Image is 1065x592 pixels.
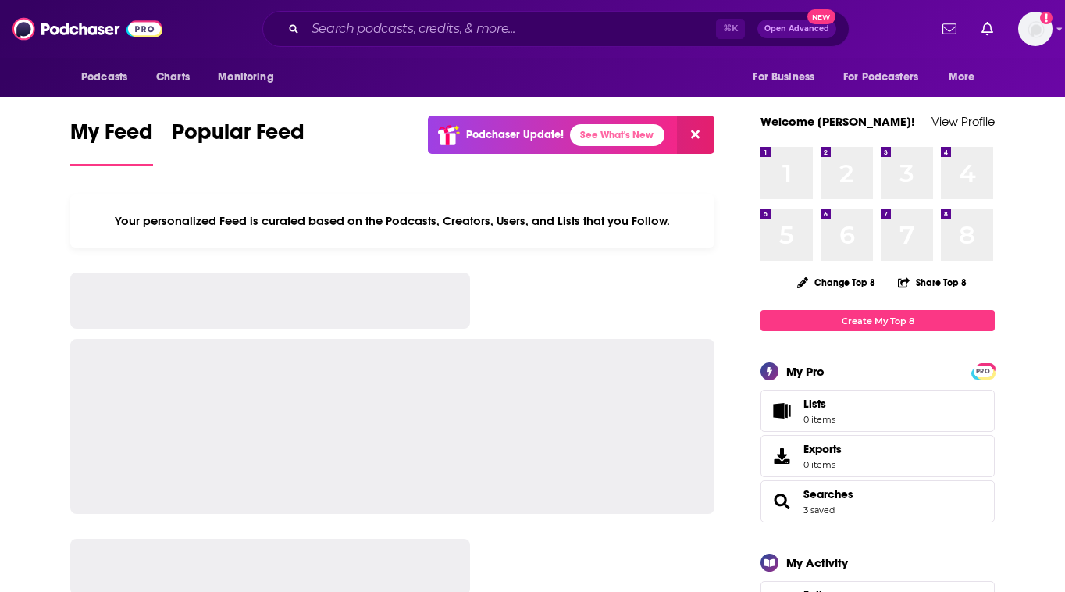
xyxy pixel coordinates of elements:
span: For Podcasters [843,66,918,88]
span: Lists [766,400,797,422]
img: User Profile [1018,12,1053,46]
span: ⌘ K [716,19,745,39]
span: Logged in as jennarohl [1018,12,1053,46]
button: Show profile menu [1018,12,1053,46]
img: Podchaser - Follow, Share and Rate Podcasts [12,14,162,44]
a: 3 saved [803,505,835,515]
button: Change Top 8 [788,273,885,292]
span: Monitoring [218,66,273,88]
a: Show notifications dropdown [975,16,999,42]
span: Lists [803,397,826,411]
span: More [949,66,975,88]
span: Popular Feed [172,119,305,155]
a: Welcome [PERSON_NAME]! [760,114,915,129]
div: My Pro [786,364,825,379]
span: 0 items [803,414,835,425]
span: Searches [760,480,995,522]
a: Create My Top 8 [760,310,995,331]
button: open menu [938,62,995,92]
div: My Activity [786,555,848,570]
svg: Add a profile image [1040,12,1053,24]
span: My Feed [70,119,153,155]
a: Show notifications dropdown [936,16,963,42]
button: open menu [70,62,148,92]
a: Lists [760,390,995,432]
a: See What's New [570,124,664,146]
span: Exports [803,442,842,456]
a: My Feed [70,119,153,166]
span: PRO [974,366,992,377]
span: Lists [803,397,835,411]
button: Open AdvancedNew [757,20,836,38]
a: View Profile [931,114,995,129]
a: Searches [766,490,797,512]
button: open menu [207,62,294,92]
a: Popular Feed [172,119,305,166]
span: Charts [156,66,190,88]
span: New [807,9,835,24]
p: Podchaser Update! [466,128,564,141]
button: open menu [833,62,941,92]
span: Podcasts [81,66,127,88]
span: Open Advanced [764,25,829,33]
input: Search podcasts, credits, & more... [305,16,716,41]
a: Searches [803,487,853,501]
div: Your personalized Feed is curated based on the Podcasts, Creators, Users, and Lists that you Follow. [70,194,714,248]
button: Share Top 8 [897,267,967,298]
span: 0 items [803,459,842,470]
div: Search podcasts, credits, & more... [262,11,850,47]
button: open menu [742,62,834,92]
span: Exports [766,445,797,467]
a: PRO [974,365,992,376]
span: For Business [753,66,814,88]
a: Exports [760,435,995,477]
a: Charts [146,62,199,92]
